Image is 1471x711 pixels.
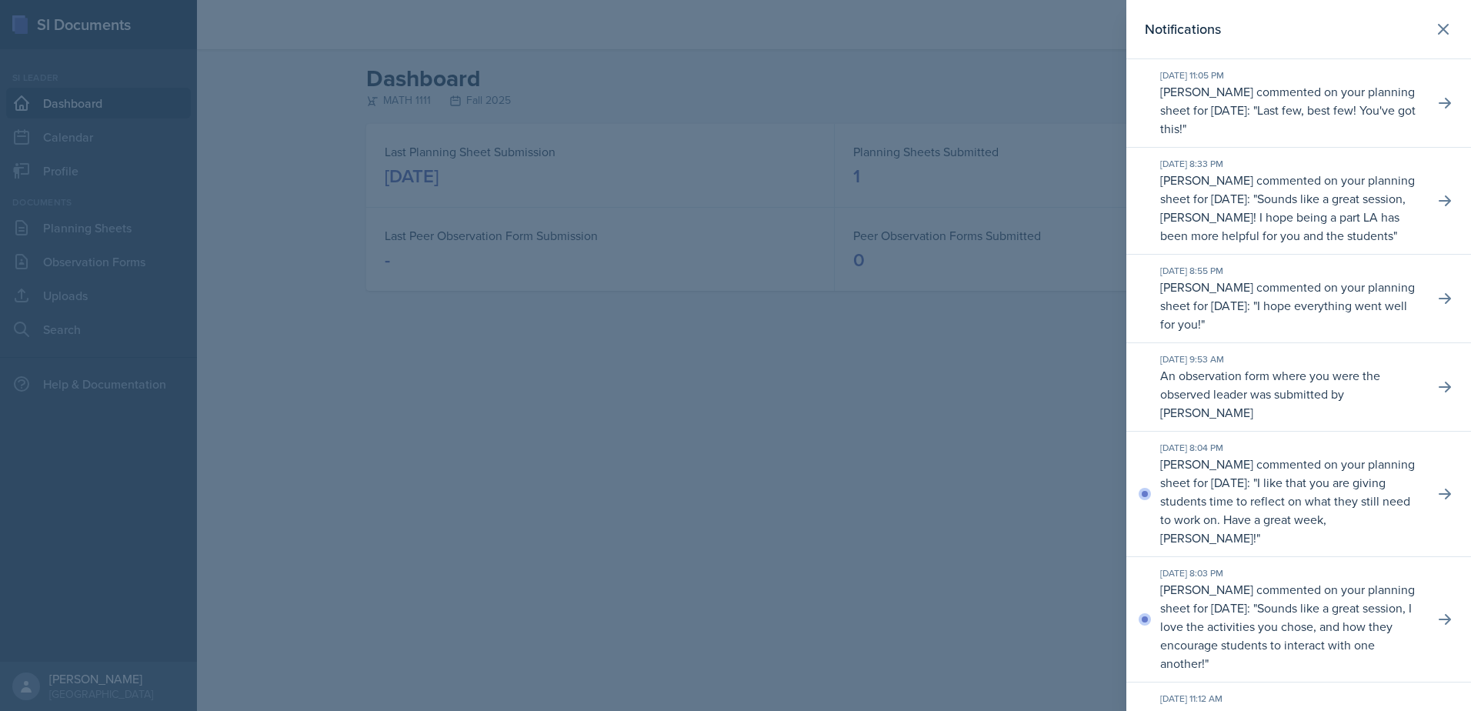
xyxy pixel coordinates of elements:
p: [PERSON_NAME] commented on your planning sheet for [DATE]: " " [1160,82,1422,138]
div: [DATE] 11:12 AM [1160,692,1422,706]
div: [DATE] 8:55 PM [1160,264,1422,278]
p: I like that you are giving students time to reflect on what they still need to work on. Have a gr... [1160,474,1410,546]
p: [PERSON_NAME] commented on your planning sheet for [DATE]: " " [1160,455,1422,547]
div: [DATE] 8:03 PM [1160,566,1422,580]
p: I hope everything went well for you! [1160,297,1407,332]
p: Last few, best few! You've got this! [1160,102,1416,137]
h2: Notifications [1145,18,1221,40]
div: [DATE] 9:53 AM [1160,352,1422,366]
p: [PERSON_NAME] commented on your planning sheet for [DATE]: " " [1160,171,1422,245]
p: [PERSON_NAME] commented on your planning sheet for [DATE]: " " [1160,278,1422,333]
p: An observation form where you were the observed leader was submitted by [PERSON_NAME] [1160,366,1422,422]
div: [DATE] 8:33 PM [1160,157,1422,171]
p: [PERSON_NAME] commented on your planning sheet for [DATE]: " " [1160,580,1422,673]
p: Sounds like a great session, [PERSON_NAME]! I hope being a part LA has been more helpful for you ... [1160,190,1406,244]
p: Sounds like a great session, I love the activities you chose, and how they encourage students to ... [1160,599,1412,672]
div: [DATE] 8:04 PM [1160,441,1422,455]
div: [DATE] 11:05 PM [1160,68,1422,82]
